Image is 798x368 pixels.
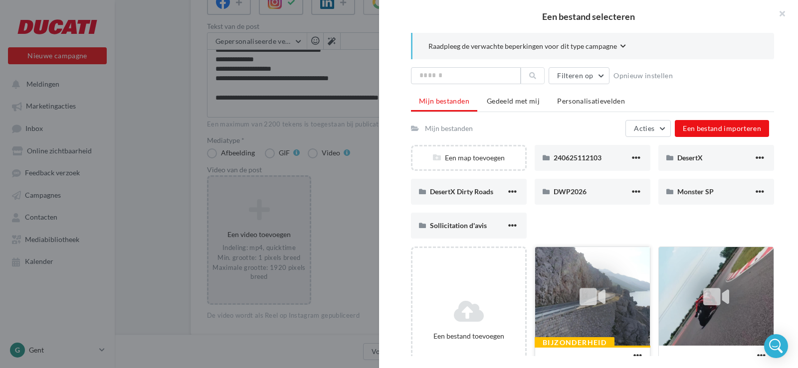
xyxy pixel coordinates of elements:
[675,120,769,137] button: Een bestand importeren
[535,337,614,348] div: Bijzonderheid
[430,187,493,196] span: DesertX Dirty Roads
[764,334,788,358] div: Open Intercom Messenger
[412,153,525,163] div: Een map toevoegen
[419,97,469,105] span: Mijn bestanden
[416,331,521,341] div: Een bestand toevoegen
[683,124,761,132] span: Een bestand importeren
[554,187,587,196] span: DWP2026
[487,97,540,105] span: Gedeeld met mij
[677,153,703,162] span: DesertX
[425,123,473,133] div: Mijn bestanden
[395,12,782,21] h2: Een bestand selecteren
[554,153,601,162] span: 240625112103
[557,97,625,105] span: Personalisatievelden
[609,70,677,82] button: Opnieuw instellen
[634,124,654,132] span: Acties
[428,41,626,53] button: Raadpleeg de verwachte beperkingen voor dit type campagne
[677,187,714,196] span: Monster SP
[625,120,671,137] button: Acties
[428,41,617,51] span: Raadpleeg de verwachte beperkingen voor dit type campagne
[549,67,609,84] button: Filteren op
[430,221,487,230] span: Sollicitation d'avis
